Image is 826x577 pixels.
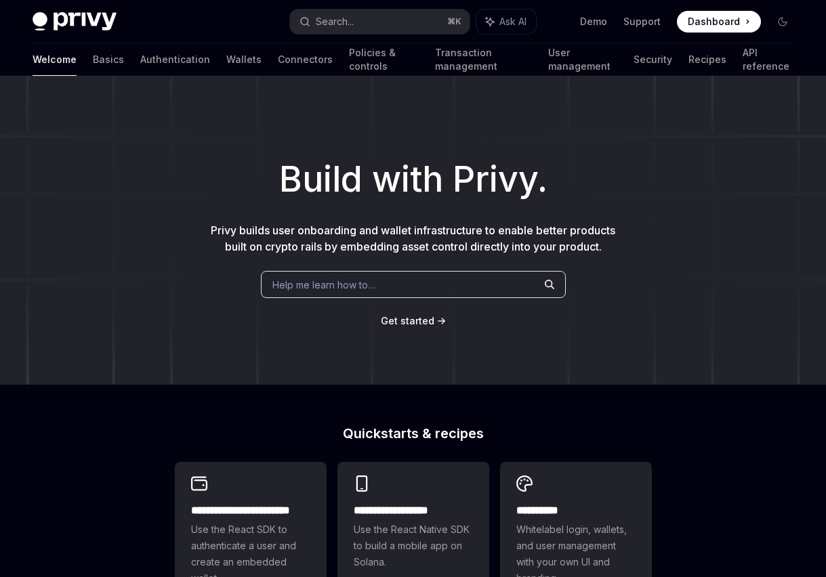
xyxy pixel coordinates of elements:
[211,223,615,253] span: Privy builds user onboarding and wallet infrastructure to enable better products built on crypto ...
[548,43,617,76] a: User management
[33,12,117,31] img: dark logo
[140,43,210,76] a: Authentication
[381,314,434,328] a: Get started
[22,153,804,206] h1: Build with Privy.
[381,315,434,326] span: Get started
[316,14,354,30] div: Search...
[743,43,793,76] a: API reference
[623,15,661,28] a: Support
[175,427,652,440] h2: Quickstarts & recipes
[33,43,77,76] a: Welcome
[677,11,761,33] a: Dashboard
[226,43,262,76] a: Wallets
[688,15,740,28] span: Dashboard
[772,11,793,33] button: Toggle dark mode
[447,16,461,27] span: ⌘ K
[476,9,536,34] button: Ask AI
[93,43,124,76] a: Basics
[278,43,333,76] a: Connectors
[354,521,473,570] span: Use the React Native SDK to build a mobile app on Solana.
[272,278,375,292] span: Help me learn how to…
[688,43,726,76] a: Recipes
[435,43,532,76] a: Transaction management
[349,43,419,76] a: Policies & controls
[634,43,672,76] a: Security
[580,15,607,28] a: Demo
[499,15,526,28] span: Ask AI
[290,9,470,34] button: Search...⌘K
